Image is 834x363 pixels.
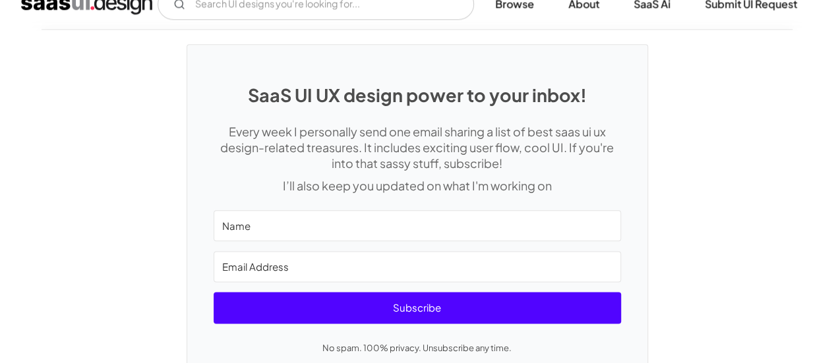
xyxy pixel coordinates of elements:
input: Email Address [214,251,621,282]
p: No spam. 100% privacy. Unsubscribe any time. [214,340,621,356]
p: Every week I personally send one email sharing a list of best saas ui ux design-related treasures... [214,124,621,171]
button: Subscribe [214,292,621,323]
p: I’ll also keep you updated on what I'm working on [214,178,621,194]
input: Name [214,210,621,241]
h1: SaaS UI UX design power to your inbox! [214,84,621,105]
